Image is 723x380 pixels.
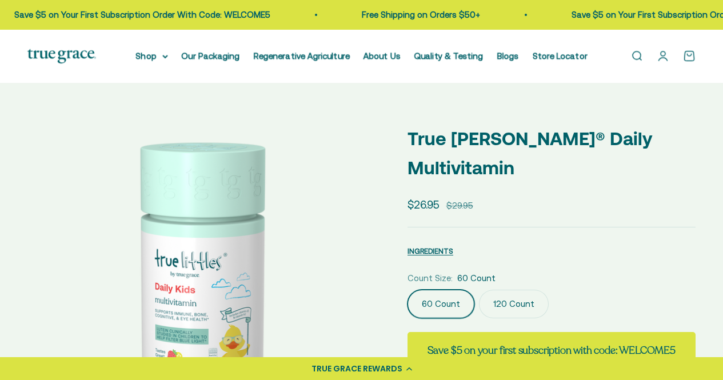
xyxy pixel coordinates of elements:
[408,247,453,255] span: INGREDIENTS
[408,196,440,213] sale-price: $26.95
[457,271,496,285] span: 60 Count
[364,51,401,61] a: About Us
[414,51,484,61] a: Quality & Testing
[136,49,168,63] summary: Shop
[408,244,453,258] button: INGREDIENTS
[428,343,676,357] strong: Save $5 on your first subscription with code: WELCOME5
[6,8,262,22] p: Save $5 on Your First Subscription Order With Code: WELCOME5
[446,199,473,213] compare-at-price: $29.95
[408,124,696,182] p: True [PERSON_NAME]® Daily Multivitamin
[408,271,453,285] legend: Count Size:
[533,51,588,61] a: Store Locator
[182,51,240,61] a: Our Packaging
[497,51,519,61] a: Blogs
[354,10,472,19] a: Free Shipping on Orders $50+
[254,51,350,61] a: Regenerative Agriculture
[311,363,402,375] div: TRUE GRACE REWARDS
